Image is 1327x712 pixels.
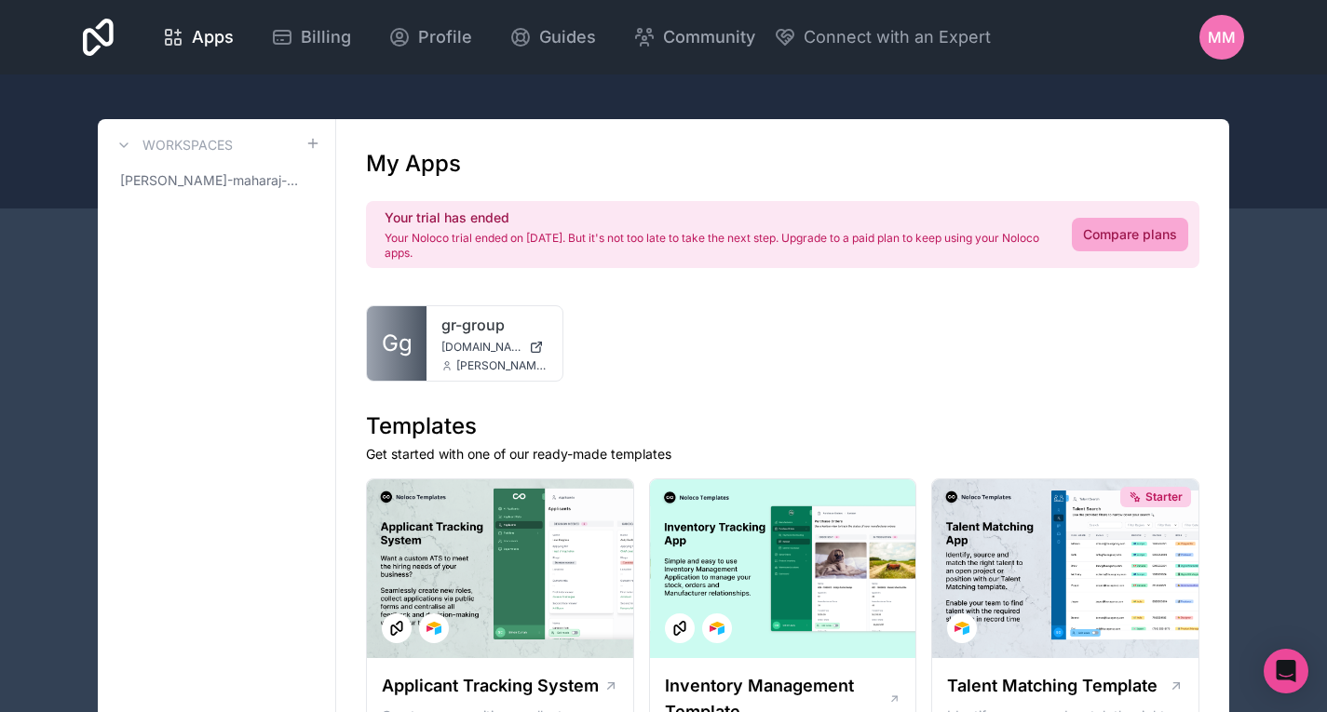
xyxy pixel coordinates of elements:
span: MM [1208,26,1236,48]
span: Guides [539,24,596,50]
a: gr-group [441,314,548,336]
span: Community [663,24,755,50]
a: Compare plans [1072,218,1188,251]
button: Connect with an Expert [774,24,991,50]
a: [DOMAIN_NAME] [441,340,548,355]
img: Airtable Logo [955,621,969,636]
img: Airtable Logo [427,621,441,636]
h2: Your trial has ended [385,208,1049,227]
a: Community [618,17,770,58]
span: Starter [1145,490,1183,504]
h1: Applicant Tracking System [382,673,599,699]
a: Workspaces [113,134,233,156]
span: Connect with an Expert [804,24,991,50]
span: [DOMAIN_NAME] [441,340,521,355]
h1: Templates [366,411,1199,441]
span: Profile [418,24,472,50]
span: [PERSON_NAME]-maharaj-workspace [120,171,305,190]
h1: Talent Matching Template [947,673,1158,699]
span: Apps [192,24,234,50]
span: Gg [382,329,413,358]
a: Gg [367,306,427,381]
span: [PERSON_NAME][EMAIL_ADDRESS][DOMAIN_NAME] [456,358,548,373]
a: Billing [256,17,366,58]
a: [PERSON_NAME]-maharaj-workspace [113,164,320,197]
div: Open Intercom Messenger [1264,649,1308,693]
h3: Workspaces [142,136,233,154]
a: Profile [373,17,487,58]
p: Your Noloco trial ended on [DATE]. But it's not too late to take the next step. Upgrade to a paid... [385,231,1049,261]
img: Airtable Logo [710,621,724,636]
h1: My Apps [366,149,461,179]
a: Guides [494,17,611,58]
p: Get started with one of our ready-made templates [366,445,1199,463]
a: Apps [147,17,249,58]
span: Billing [301,24,351,50]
